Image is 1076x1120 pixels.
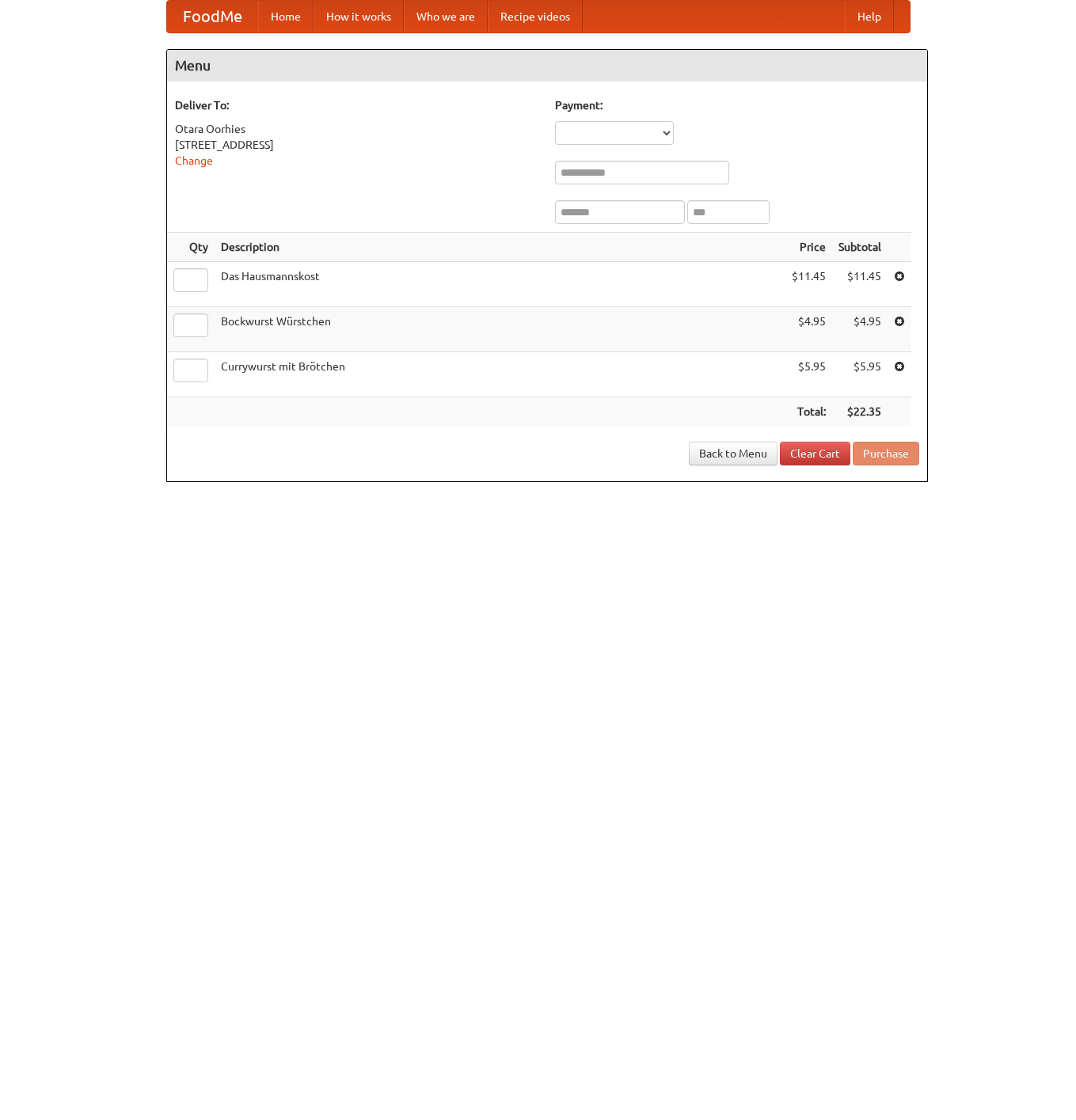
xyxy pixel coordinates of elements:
[785,233,832,262] th: Price
[258,1,314,32] a: Home
[832,307,888,352] td: $4.95
[832,233,888,262] th: Subtotal
[785,307,832,352] td: $4.95
[314,1,404,32] a: How it works
[175,137,539,153] div: [STREET_ADDRESS]
[785,397,832,427] th: Total:
[404,1,488,32] a: Who we are
[780,442,850,465] a: Clear Cart
[832,262,888,307] td: $11.45
[167,1,258,32] a: FoodMe
[167,50,927,82] h4: Menu
[175,121,539,137] div: Otara Oorhies
[785,262,832,307] td: $11.45
[175,154,213,167] a: Change
[215,352,785,397] td: Currywurst mit Brötchen
[832,352,888,397] td: $5.95
[167,233,215,262] th: Qty
[832,397,888,427] th: $22.35
[785,352,832,397] td: $5.95
[845,1,894,32] a: Help
[689,442,778,465] a: Back to Menu
[175,97,539,113] h5: Deliver To:
[488,1,583,32] a: Recipe videos
[215,307,785,352] td: Bockwurst Würstchen
[853,442,919,465] button: Purchase
[555,97,919,113] h5: Payment:
[215,262,785,307] td: Das Hausmannskost
[215,233,785,262] th: Description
